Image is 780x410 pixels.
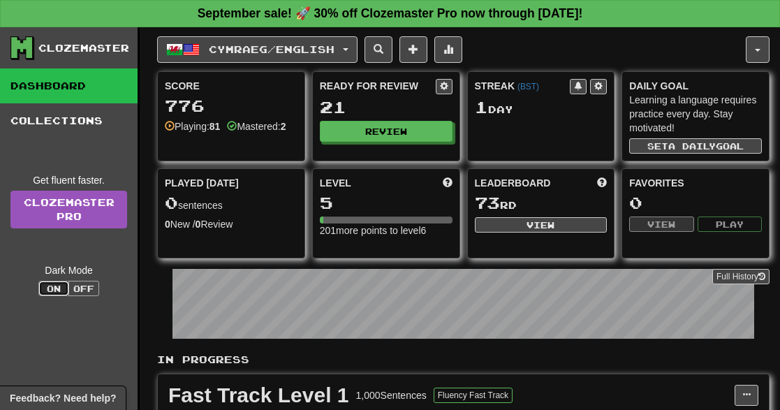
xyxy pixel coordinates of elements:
div: 21 [320,98,452,116]
div: Mastered: [227,119,286,133]
button: Review [320,121,452,142]
a: ClozemasterPro [10,191,127,228]
div: rd [475,194,608,212]
div: Fast Track Level 1 [168,385,349,406]
span: Cymraeg / English [209,43,334,55]
button: More stats [434,36,462,63]
span: Level [320,176,351,190]
div: Daily Goal [629,79,762,93]
strong: September sale! 🚀 30% off Clozemaster Pro now through [DATE]! [198,6,583,20]
button: On [38,281,69,296]
span: 1 [475,97,488,117]
div: Dark Mode [10,263,127,277]
div: Score [165,79,297,93]
button: Play [698,217,762,232]
button: Search sentences [365,36,392,63]
div: New / Review [165,217,297,231]
div: 0 [629,194,762,212]
button: Full History [712,269,770,284]
span: Score more points to level up [443,176,452,190]
button: Fluency Fast Track [434,388,513,403]
strong: 2 [281,121,286,132]
div: Learning a language requires practice every day. Stay motivated! [629,93,762,135]
a: (BST) [517,82,539,91]
button: View [629,217,693,232]
div: 5 [320,194,452,212]
div: Streak [475,79,571,93]
span: a daily [668,141,716,151]
span: Open feedback widget [10,391,116,405]
div: 776 [165,97,297,115]
div: Playing: [165,119,220,133]
span: 73 [475,193,500,212]
div: Day [475,98,608,117]
strong: 81 [209,121,221,132]
span: Played [DATE] [165,176,239,190]
button: Add sentence to collection [399,36,427,63]
div: Get fluent faster. [10,173,127,187]
button: Cymraeg/English [157,36,358,63]
span: 0 [165,193,178,212]
div: Clozemaster [38,41,129,55]
div: 1,000 Sentences [356,388,427,402]
p: In Progress [157,353,770,367]
span: This week in points, UTC [597,176,607,190]
button: View [475,217,608,233]
button: Seta dailygoal [629,138,762,154]
button: Off [68,281,99,296]
strong: 0 [165,219,170,230]
div: Ready for Review [320,79,436,93]
span: Leaderboard [475,176,551,190]
div: Favorites [629,176,762,190]
div: sentences [165,194,297,212]
strong: 0 [196,219,201,230]
div: 201 more points to level 6 [320,224,452,237]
